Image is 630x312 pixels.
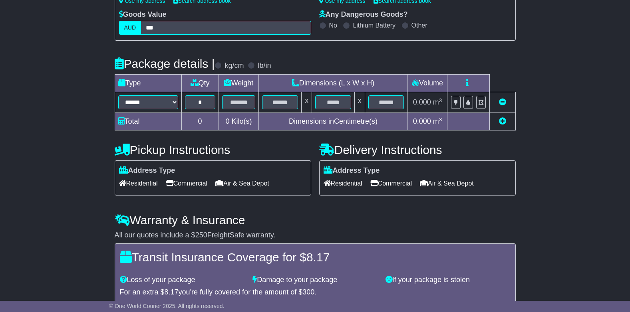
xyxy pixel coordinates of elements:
span: Air & Sea Depot [215,177,269,190]
span: 300 [302,288,314,296]
h4: Package details | [115,57,215,70]
div: If your package is stolen [382,276,515,284]
label: Address Type [324,166,380,175]
span: © One World Courier 2025. All rights reserved. [109,303,225,309]
td: Dimensions (L x W x H) [259,75,407,92]
sup: 3 [439,97,442,103]
span: 0.000 [413,117,431,125]
h4: Transit Insurance Coverage for $ [120,251,511,264]
td: Qty [181,75,219,92]
div: Damage to your package [248,276,382,284]
label: lb/in [258,61,271,70]
h4: Warranty & Insurance [115,213,516,227]
span: 250 [195,231,207,239]
td: Kilo(s) [219,113,259,130]
span: 8.17 [306,251,330,264]
label: No [329,22,337,29]
span: Commercial [166,177,207,190]
td: 0 [181,113,219,130]
td: x [354,92,365,113]
td: Dimensions in Centimetre(s) [259,113,407,130]
label: Other [411,22,427,29]
h4: Delivery Instructions [319,143,516,156]
td: Weight [219,75,259,92]
label: Any Dangerous Goods? [319,10,408,19]
td: Total [115,113,181,130]
div: For an extra $ you're fully covered for the amount of $ . [120,288,511,297]
span: Residential [119,177,158,190]
span: Commercial [370,177,412,190]
label: Lithium Battery [353,22,395,29]
span: 0.000 [413,98,431,106]
span: 0 [225,117,229,125]
h4: Pickup Instructions [115,143,311,156]
label: Address Type [119,166,175,175]
sup: 3 [439,117,442,122]
td: x [302,92,312,113]
td: Volume [407,75,447,92]
a: Remove this item [499,98,506,106]
td: Type [115,75,181,92]
label: AUD [119,21,141,35]
a: Add new item [499,117,506,125]
div: Loss of your package [116,276,249,284]
span: Residential [324,177,362,190]
label: Goods Value [119,10,167,19]
span: m [433,117,442,125]
span: m [433,98,442,106]
span: 8.17 [165,288,179,296]
label: kg/cm [225,61,244,70]
div: All our quotes include a $ FreightSafe warranty. [115,231,516,240]
span: Air & Sea Depot [420,177,474,190]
